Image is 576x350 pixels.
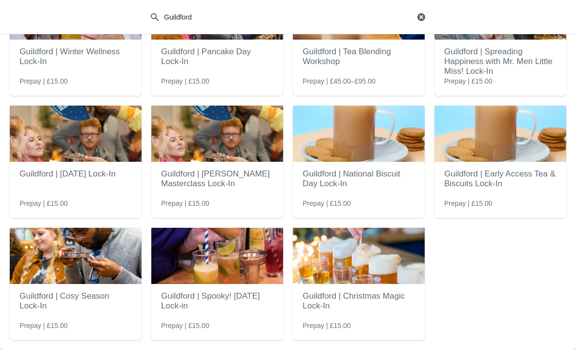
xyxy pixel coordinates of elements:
span: Prepay | £45.00–£95.00 [303,76,375,86]
span: Prepay | £15.00 [20,321,68,330]
img: Guildford | Christmas Magic Lock-In [293,228,425,284]
span: Prepay | £15.00 [161,321,209,330]
h2: Guildford | National Biscuit Day Lock-In [303,164,415,194]
span: Prepay | £15.00 [20,76,68,86]
span: Prepay | £15.00 [303,321,351,330]
img: Guildford | Earl Grey Masterclass Lock-In [151,106,283,162]
img: Guildford | National Biscuit Day Lock-In [293,106,425,162]
h2: Guildford | Christmas Magic Lock-In [303,286,415,316]
span: Prepay | £15.00 [161,198,209,208]
input: Search [164,8,414,26]
span: Prepay | £15.00 [444,76,493,86]
img: Guildford | Spooky! Halloween Lock-in [151,228,283,284]
img: Guildford | Early Access Tea & Biscuits Lock-In [434,106,566,162]
h2: Guildford | Early Access Tea & Biscuits Lock-In [444,164,556,194]
span: Prepay | £15.00 [161,76,209,86]
img: Guildford | Easter Lock-In [10,106,142,162]
h2: Guildford | [DATE] Lock-In [20,164,132,184]
button: Clear [416,12,426,22]
h2: Guildford | Spreading Happiness with Mr. Men Little Miss! Lock-In [444,42,556,81]
h2: Guildford | Cosy Season Lock-In [20,286,132,316]
h2: Guildford | Winter Wellness Lock-In [20,42,132,71]
h2: Guildford | [PERSON_NAME] Masterclass Lock-In [161,164,273,194]
h2: Guildford | Spooky! [DATE] Lock-in [161,286,273,316]
span: Prepay | £15.00 [444,198,493,208]
span: Prepay | £15.00 [20,198,68,208]
span: Prepay | £15.00 [303,198,351,208]
h2: Guildford | Tea Blending Workshop [303,42,415,71]
img: Guildford | Cosy Season Lock-In [10,228,142,284]
h2: Guildford | Pancake Day Lock-In [161,42,273,71]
